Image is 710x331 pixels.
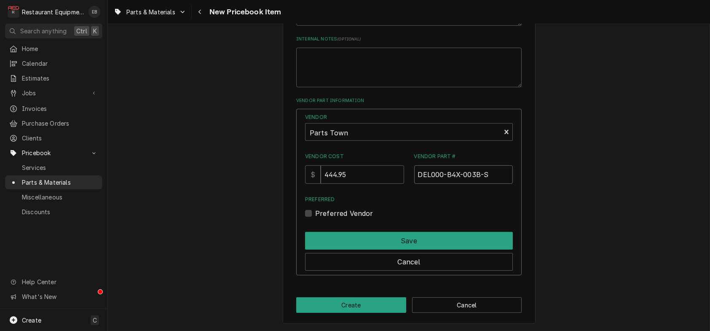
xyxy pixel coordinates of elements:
[305,153,404,160] label: Vendor Cost
[5,146,102,160] a: Go to Pricebook
[5,131,102,145] a: Clients
[5,71,102,85] a: Estimates
[296,36,522,87] div: Internal Notes
[5,102,102,116] a: Invoices
[5,161,102,175] a: Services
[5,116,102,130] a: Purchase Orders
[22,163,98,172] span: Services
[305,196,513,203] label: Preferred
[305,113,513,140] div: Vendor
[5,275,102,289] a: Go to Help Center
[5,175,102,189] a: Parts & Materials
[93,27,97,35] span: K
[193,5,207,19] button: Navigate back
[305,153,404,184] div: Vendor Cost
[305,196,513,218] div: Preferred
[22,148,86,157] span: Pricebook
[305,165,321,184] div: $
[305,113,513,218] div: Vendor Part Cost Edit Form
[93,316,97,325] span: C
[412,297,522,313] button: Cancel
[305,229,513,250] div: Button Group Row
[305,232,513,250] button: Save
[22,119,98,128] span: Purchase Orders
[22,104,98,113] span: Invoices
[22,74,98,83] span: Estimates
[8,6,19,18] div: R
[126,8,175,16] span: Parts & Materials
[5,24,102,38] button: Search anythingCtrlK
[22,292,97,301] span: What's New
[315,208,373,218] label: Preferred Vendor
[5,42,102,56] a: Home
[8,6,19,18] div: Restaurant Equipment Diagnostics's Avatar
[414,153,513,160] label: Vendor Part #
[22,178,98,187] span: Parts & Materials
[5,290,102,304] a: Go to What's New
[305,253,513,271] button: Cancel
[20,27,67,35] span: Search anything
[337,37,361,41] span: ( optional )
[305,229,513,271] div: Button Group
[296,297,522,313] div: Button Group Row
[76,27,87,35] span: Ctrl
[88,6,100,18] div: Emily Bird's Avatar
[22,317,41,324] span: Create
[5,205,102,219] a: Discounts
[305,113,513,121] label: Vendor
[296,97,522,280] div: Vendor Part Information
[110,5,190,19] a: Go to Parts & Materials
[296,97,522,104] label: Vendor Part Information
[22,44,98,53] span: Home
[296,297,406,313] button: Create
[5,190,102,204] a: Miscellaneous
[22,207,98,216] span: Discounts
[296,36,522,43] label: Internal Notes
[414,153,513,184] div: Vendor Part #
[22,59,98,68] span: Calendar
[22,89,86,97] span: Jobs
[22,193,98,202] span: Miscellaneous
[207,6,281,18] span: New Pricebook Item
[88,6,100,18] div: EB
[5,86,102,100] a: Go to Jobs
[22,277,97,286] span: Help Center
[305,250,513,271] div: Button Group Row
[22,8,84,16] div: Restaurant Equipment Diagnostics
[296,297,522,313] div: Button Group
[5,57,102,70] a: Calendar
[22,134,98,143] span: Clients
